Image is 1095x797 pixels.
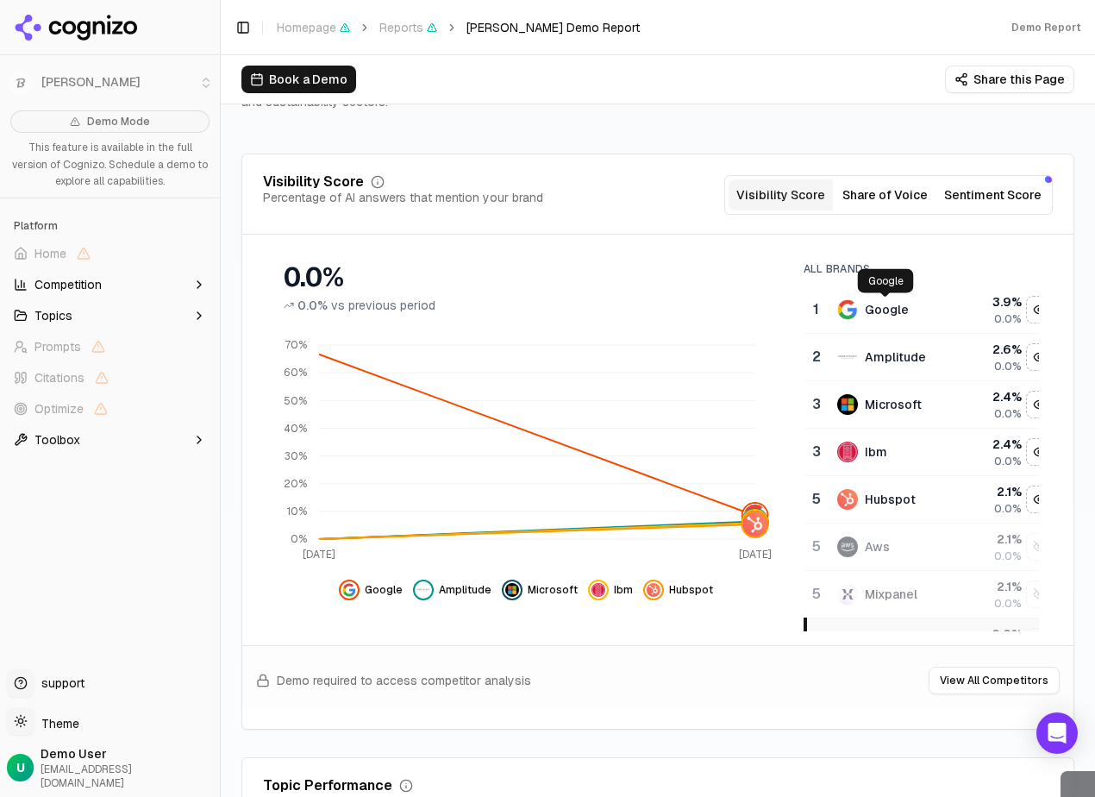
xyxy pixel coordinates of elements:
div: 0.0% [284,262,769,293]
button: Toolbox [7,426,213,454]
div: 2.4 % [960,388,1022,405]
button: Hide hubspot data [643,580,713,600]
div: 2.4 % [960,436,1022,453]
div: 5 [812,584,820,605]
div: 2.1 % [960,530,1022,548]
img: hubspot [743,512,767,537]
div: Visibility Score [263,175,364,189]
img: google [342,583,356,597]
tr: 5awsAws2.1%0.0%Show aws data [805,524,1055,571]
div: 2 [812,347,820,367]
span: Ibm [614,583,633,597]
tspan: [DATE] [739,548,772,562]
span: Topics [34,307,72,324]
span: U [16,759,25,776]
tspan: 40% [284,422,307,436]
button: Hide hubspot data [1026,486,1054,513]
tspan: 30% [285,449,307,463]
button: Hide amplitude data [413,580,491,600]
img: mixpanel [837,584,858,605]
button: View All Competitors [929,667,1060,694]
div: 5 [812,537,820,557]
span: Demo User [41,745,213,762]
div: 3 [812,442,820,462]
div: Amplitude [865,348,926,366]
img: amplitude [416,583,430,597]
span: Hubspot [669,583,713,597]
div: Topic Performance [263,779,392,793]
button: Visibility Score [729,179,833,210]
div: All Brands [804,262,1039,276]
tr: 3microsoftMicrosoft2.4%0.0%Hide microsoft data [805,381,1055,429]
tr: 2amplitudeAmplitude2.6%0.0%Hide amplitude data [805,334,1055,381]
span: Google [365,583,403,597]
button: Hide microsoft data [502,580,578,600]
img: hubspot [837,489,858,510]
img: google [837,299,858,320]
div: 3 [812,394,820,415]
button: Sentiment Score [937,179,1048,210]
img: microsoft [837,394,858,415]
button: Topics [7,302,213,329]
span: 0.0% [994,597,1022,611]
button: Hide google data [1026,296,1054,323]
div: Percentage of AI answers that mention your brand [263,189,543,206]
tspan: 50% [284,394,307,408]
span: 0.0% [994,360,1022,373]
div: Ibm [865,443,887,461]
div: 2.6 % [960,341,1022,358]
div: 0.0 % [960,625,1022,643]
div: Aws [865,538,890,555]
div: 2.1 % [960,578,1022,595]
div: Mixpanel [865,586,917,603]
div: Google [865,301,909,318]
span: Homepage [277,19,350,36]
div: Open Intercom Messenger [1036,712,1078,754]
p: This feature is available in the full version of Cognizo. Schedule a demo to explore all capabili... [10,140,210,191]
tspan: 20% [284,477,307,491]
span: support [34,675,84,692]
button: Show mixpanel data [1026,580,1054,608]
tr: 0.0%Show renan serrano data [805,618,1055,666]
span: Reports [379,19,437,36]
p: Google [868,274,904,288]
img: aws [837,537,858,557]
button: Hide microsoft data [1026,391,1054,418]
span: Optimize [34,400,84,417]
nav: breadcrumb [277,19,640,36]
div: 2.1 % [960,483,1022,500]
tspan: 10% [287,505,307,518]
span: Theme [34,716,79,731]
tspan: 0% [291,532,307,546]
span: vs previous period [331,297,435,314]
tr: 5mixpanelMixpanel2.1%0.0%Show mixpanel data [805,571,1055,618]
img: amplitude [837,347,858,367]
button: Share this Page [945,66,1074,93]
span: Toolbox [34,431,80,449]
img: microsoft [505,583,519,597]
span: Citations [34,369,84,386]
div: 5 [812,489,820,510]
button: Hide google data [339,580,403,600]
button: Share of Voice [833,179,937,210]
button: Hide ibm data [1026,438,1054,466]
tr: 5hubspotHubspot2.1%0.0%Hide hubspot data [805,476,1055,524]
button: Show aws data [1026,533,1054,561]
span: 0.0% [994,549,1022,563]
div: 1 [812,299,820,320]
span: Microsoft [528,583,578,597]
img: ibm [591,583,605,597]
span: Demo Mode [87,115,150,129]
img: ibm [837,442,858,462]
span: [EMAIL_ADDRESS][DOMAIN_NAME] [41,762,213,790]
tspan: 70% [285,338,307,352]
span: Competition [34,276,102,293]
span: Demo required to access competitor analysis [277,672,531,689]
tspan: 60% [284,366,307,380]
tr: 1googleGoogle3.9%0.0%Hide google data [805,286,1055,334]
span: [PERSON_NAME] Demo Report [466,19,640,36]
div: Demo Report [1011,21,1081,35]
div: 3.9 % [960,293,1022,311]
div: Platform [7,212,213,240]
img: hubspot [647,583,660,597]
